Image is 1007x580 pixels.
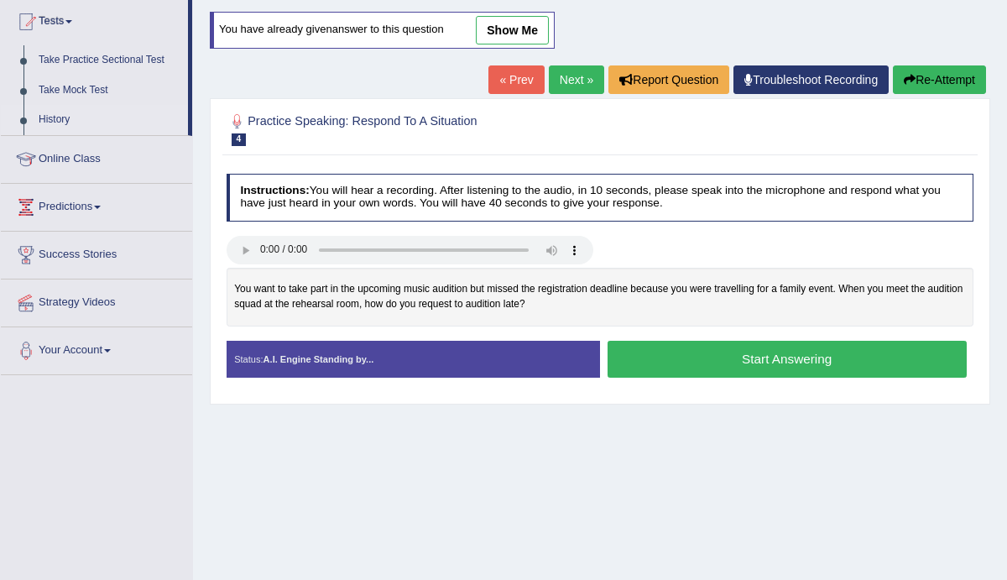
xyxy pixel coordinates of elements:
span: 4 [232,133,247,146]
a: History [31,105,188,135]
a: Next » [549,65,604,94]
strong: A.I. Engine Standing by... [263,354,374,364]
button: Re-Attempt [893,65,986,94]
a: Predictions [1,184,192,226]
div: You want to take part in the upcoming music audition but missed the registration deadline because... [227,268,974,326]
a: Online Class [1,136,192,178]
a: Take Mock Test [31,76,188,106]
h2: Practice Speaking: Respond To A Situation [227,111,690,146]
a: Success Stories [1,232,192,274]
a: Take Practice Sectional Test [31,45,188,76]
a: Your Account [1,327,192,369]
button: Start Answering [608,341,967,377]
a: « Prev [488,65,544,94]
a: show me [476,16,549,44]
div: You have already given answer to this question [210,12,555,49]
b: Instructions: [240,184,309,196]
a: Troubleshoot Recording [733,65,889,94]
div: Status: [227,341,600,378]
a: Strategy Videos [1,280,192,321]
h4: You will hear a recording. After listening to the audio, in 10 seconds, please speak into the mic... [227,174,974,222]
button: Report Question [608,65,729,94]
